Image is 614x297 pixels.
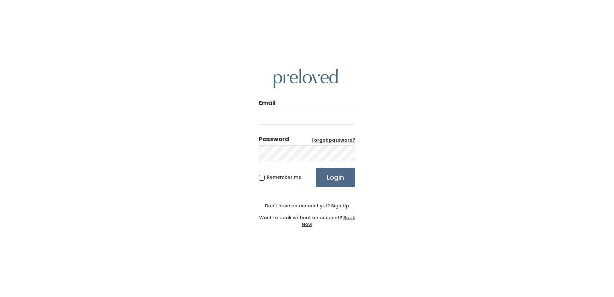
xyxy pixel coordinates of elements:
[330,203,349,209] a: Sign Up
[267,174,301,180] span: Remember me
[331,203,349,209] u: Sign Up
[274,69,338,88] img: preloved logo
[259,99,276,107] label: Email
[311,137,355,143] u: Forgot password?
[259,135,289,143] div: Password
[316,168,355,187] input: Login
[311,137,355,144] a: Forgot password?
[259,203,355,209] div: Don't have an account yet?
[302,214,355,228] a: Book Now
[259,209,355,228] div: Want to book without an account?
